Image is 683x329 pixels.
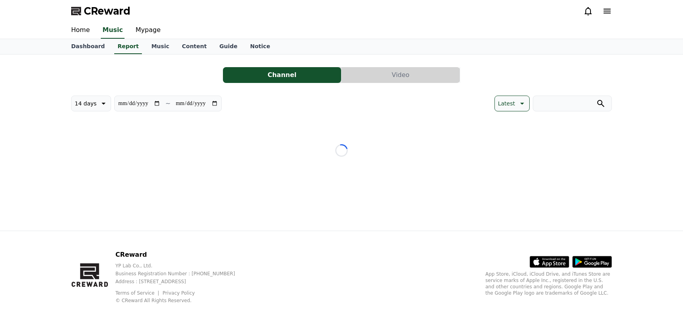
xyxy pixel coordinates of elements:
[145,39,175,54] a: Music
[115,250,248,259] p: CReward
[223,67,341,83] button: Channel
[244,39,277,54] a: Notice
[213,39,244,54] a: Guide
[165,99,170,108] p: ~
[115,290,160,296] a: Terms of Service
[115,271,248,277] p: Business Registration Number : [PHONE_NUMBER]
[75,98,96,109] p: 14 days
[498,98,515,109] p: Latest
[65,22,96,39] a: Home
[175,39,213,54] a: Content
[115,263,248,269] p: YP Lab Co., Ltd.
[341,67,460,83] button: Video
[84,5,130,17] span: CReward
[101,22,125,39] a: Music
[115,278,248,285] p: Address : [STREET_ADDRESS]
[71,5,130,17] a: CReward
[129,22,167,39] a: Mypage
[162,290,195,296] a: Privacy Policy
[485,271,612,296] p: App Store, iCloud, iCloud Drive, and iTunes Store are service marks of Apple Inc., registered in ...
[71,96,111,111] button: 14 days
[114,39,142,54] a: Report
[494,96,530,111] button: Latest
[65,39,111,54] a: Dashboard
[115,297,248,304] p: © CReward All Rights Reserved.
